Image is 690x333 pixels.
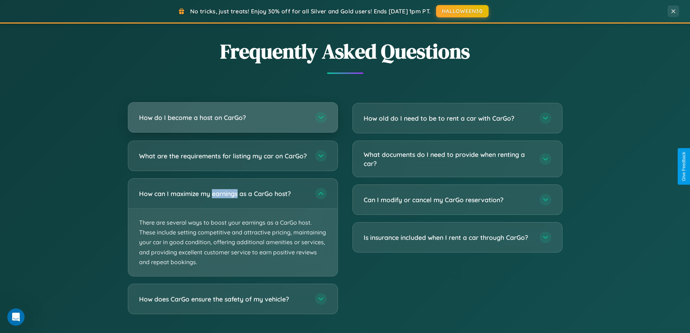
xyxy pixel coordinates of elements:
[190,8,431,15] span: No tricks, just treats! Enjoy 30% off for all Silver and Gold users! Ends [DATE] 1pm PT.
[139,189,308,198] h3: How can I maximize my earnings as a CarGo host?
[7,308,25,326] iframe: Intercom live chat
[364,150,532,168] h3: What documents do I need to provide when renting a car?
[139,295,308,304] h3: How does CarGo ensure the safety of my vehicle?
[128,37,563,65] h2: Frequently Asked Questions
[436,5,489,17] button: HALLOWEEN30
[364,195,532,204] h3: Can I modify or cancel my CarGo reservation?
[139,151,308,161] h3: What are the requirements for listing my car on CarGo?
[681,152,686,181] div: Give Feedback
[364,233,532,242] h3: Is insurance included when I rent a car through CarGo?
[139,113,308,122] h3: How do I become a host on CarGo?
[364,114,532,123] h3: How old do I need to be to rent a car with CarGo?
[128,209,338,276] p: There are several ways to boost your earnings as a CarGo host. These include setting competitive ...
